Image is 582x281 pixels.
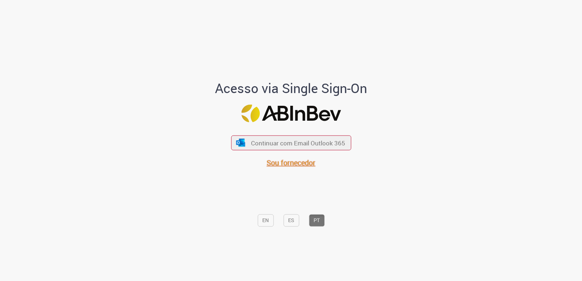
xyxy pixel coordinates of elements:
button: ícone Azure/Microsoft 360 Continuar com Email Outlook 365 [231,135,351,150]
span: Continuar com Email Outlook 365 [251,139,345,147]
img: Logo ABInBev [241,104,341,122]
button: PT [309,214,324,227]
a: Sou fornecedor [267,158,315,168]
h1: Acesso via Single Sign-On [190,81,392,96]
button: ES [283,214,299,227]
button: EN [258,214,274,227]
img: ícone Azure/Microsoft 360 [236,139,246,146]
